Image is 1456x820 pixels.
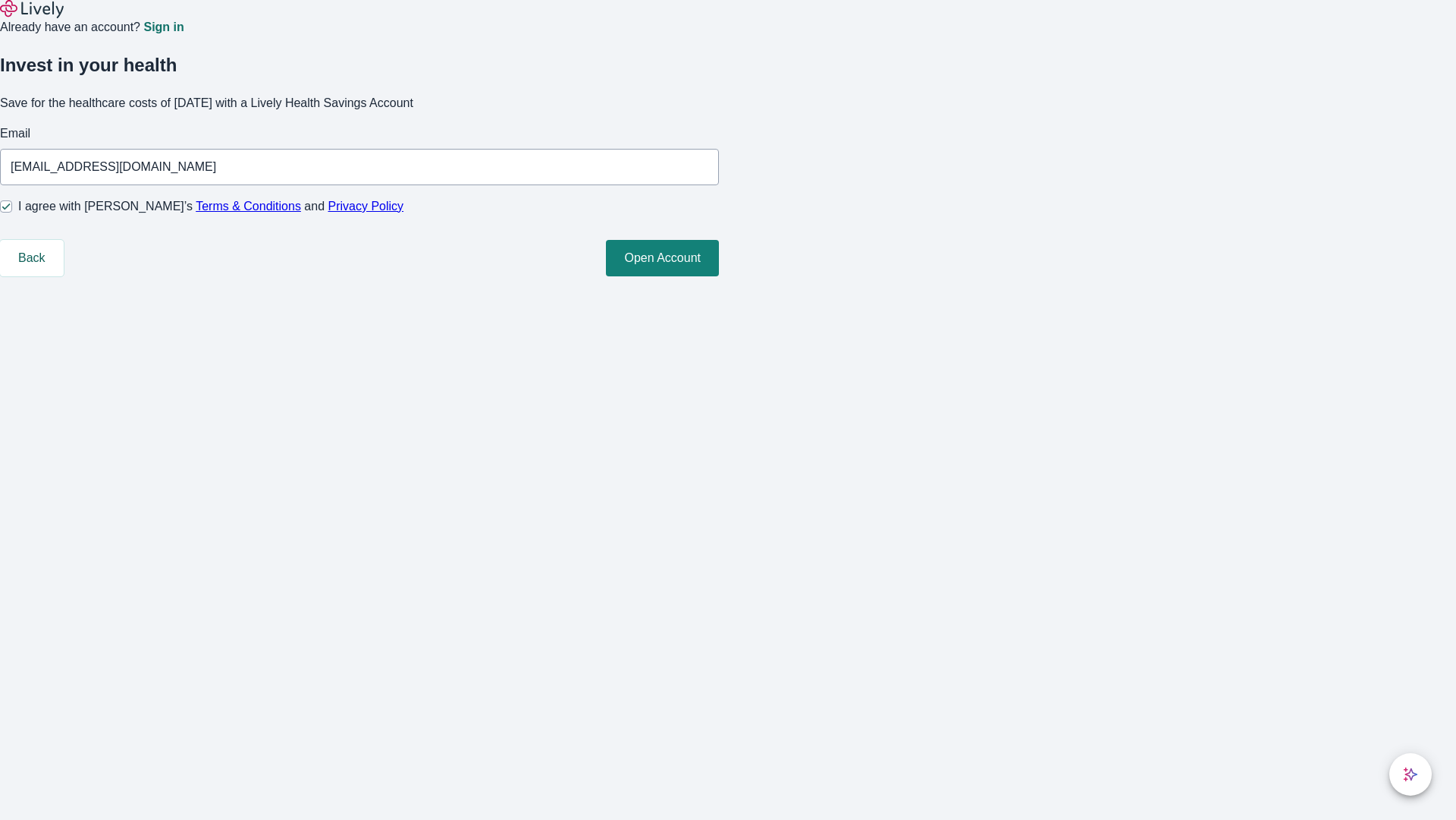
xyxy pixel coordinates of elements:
span: I agree with [PERSON_NAME]’s and [18,197,403,216]
a: Terms & Conditions [196,200,301,213]
svg: Lively AI Assistant [1403,767,1418,782]
button: Open Account [606,240,719,276]
a: Sign in [143,21,184,33]
a: Privacy Policy [328,200,404,213]
button: chat [1389,753,1432,796]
